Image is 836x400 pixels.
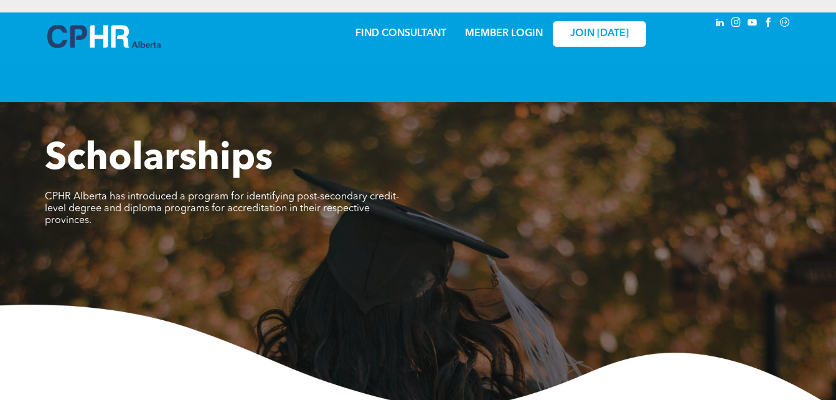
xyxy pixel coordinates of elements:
[570,28,629,40] span: JOIN [DATE]
[730,16,743,32] a: instagram
[553,21,646,47] a: JOIN [DATE]
[778,16,792,32] a: Social network
[746,16,759,32] a: youtube
[45,141,273,178] span: Scholarships
[465,29,543,39] a: MEMBER LOGIN
[355,29,446,39] a: FIND CONSULTANT
[47,25,161,48] img: A blue and white logo for cp alberta
[762,16,776,32] a: facebook
[45,192,399,226] span: CPHR Alberta has introduced a program for identifying post-secondary credit-level degree and dipl...
[713,16,727,32] a: linkedin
